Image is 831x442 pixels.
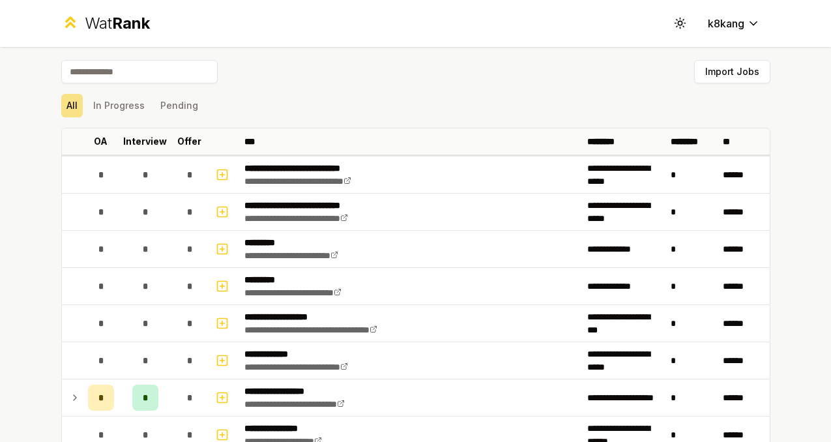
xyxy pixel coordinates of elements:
span: k8kang [708,16,744,31]
button: Pending [155,94,203,117]
span: Rank [112,14,150,33]
a: WatRank [61,13,151,34]
p: OA [94,135,108,148]
button: k8kang [697,12,770,35]
button: All [61,94,83,117]
button: Import Jobs [694,60,770,83]
div: Wat [85,13,150,34]
p: Offer [177,135,201,148]
button: In Progress [88,94,150,117]
p: Interview [123,135,167,148]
